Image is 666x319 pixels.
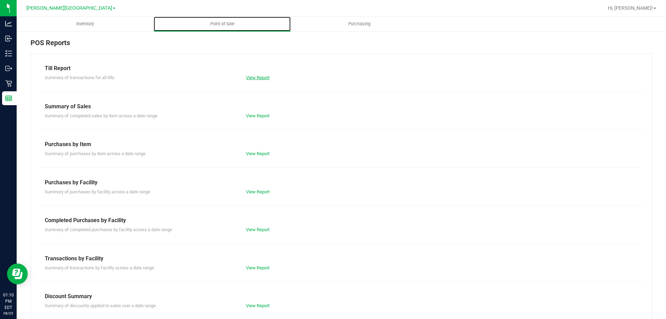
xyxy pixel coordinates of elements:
span: Inventory [67,21,103,27]
inline-svg: Analytics [5,20,12,27]
div: Till Report [45,64,638,73]
a: View Report [246,189,270,194]
a: View Report [246,113,270,118]
div: Purchases by Facility [45,178,638,187]
inline-svg: Inbound [5,35,12,42]
span: Point of Sale [201,21,244,27]
div: POS Reports [31,37,652,53]
inline-svg: Outbound [5,65,12,72]
span: Summary of transactions by facility across a date range [45,265,154,270]
span: Summary of discounts applied to sales over a date range [45,303,156,308]
a: Purchasing [291,17,428,31]
div: Discount Summary [45,292,638,301]
span: Hi, [PERSON_NAME]! [608,5,653,11]
span: Summary of purchases by item across a date range [45,151,146,156]
p: 01:10 PM EDT [3,292,14,311]
span: [PERSON_NAME][GEOGRAPHIC_DATA] [26,5,112,11]
span: Summary of completed purchases by facility across a date range [45,227,172,232]
inline-svg: Reports [5,95,12,102]
div: Completed Purchases by Facility [45,216,638,225]
span: Summary of purchases by facility across a date range [45,189,150,194]
a: View Report [246,303,270,308]
p: 08/25 [3,311,14,316]
a: View Report [246,75,270,80]
span: Summary of transactions for all tills [45,75,114,80]
div: Summary of Sales [45,102,638,111]
a: View Report [246,151,270,156]
div: Purchases by Item [45,140,638,149]
a: View Report [246,227,270,232]
inline-svg: Retail [5,80,12,87]
div: Transactions by Facility [45,254,638,263]
iframe: Resource center [7,263,28,284]
a: View Report [246,265,270,270]
inline-svg: Inventory [5,50,12,57]
span: Purchasing [339,21,380,27]
a: Inventory [17,17,154,31]
span: Summary of completed sales by item across a date range [45,113,157,118]
a: Point of Sale [154,17,291,31]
